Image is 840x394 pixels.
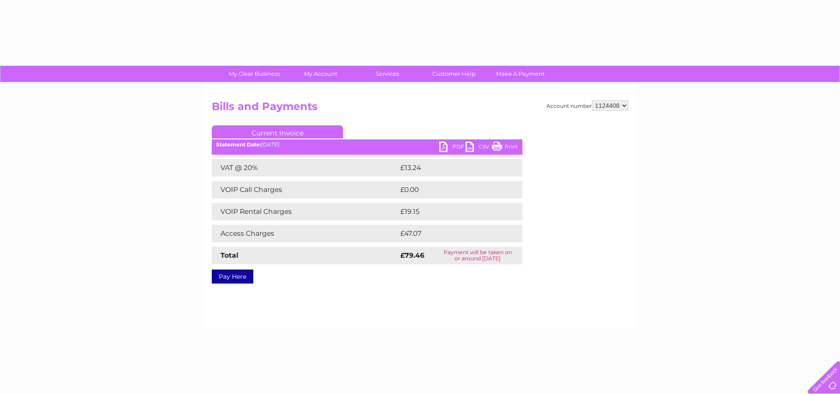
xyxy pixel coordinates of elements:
a: CSV [465,142,492,154]
a: PDF [439,142,465,154]
a: Print [492,142,518,154]
a: Customer Help [418,66,490,82]
td: Payment will be taken on or around [DATE] [433,247,522,264]
td: Access Charges [212,225,398,242]
div: [DATE] [212,142,522,148]
td: £0.00 [398,181,502,199]
td: VOIP Rental Charges [212,203,398,220]
td: £13.24 [398,159,504,177]
a: My Clear Business [218,66,290,82]
td: £19.15 [398,203,503,220]
td: £47.07 [398,225,504,242]
strong: Total [220,251,238,259]
strong: £79.46 [400,251,424,259]
td: VOIP Call Charges [212,181,398,199]
a: My Account [285,66,357,82]
a: Pay Here [212,270,253,284]
a: Current Invoice [212,125,343,138]
h2: Bills and Payments [212,100,628,117]
td: VAT @ 20% [212,159,398,177]
b: Statement Date: [216,141,261,148]
a: Services [351,66,423,82]
div: Account number [546,100,628,111]
a: Make A Payment [484,66,556,82]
